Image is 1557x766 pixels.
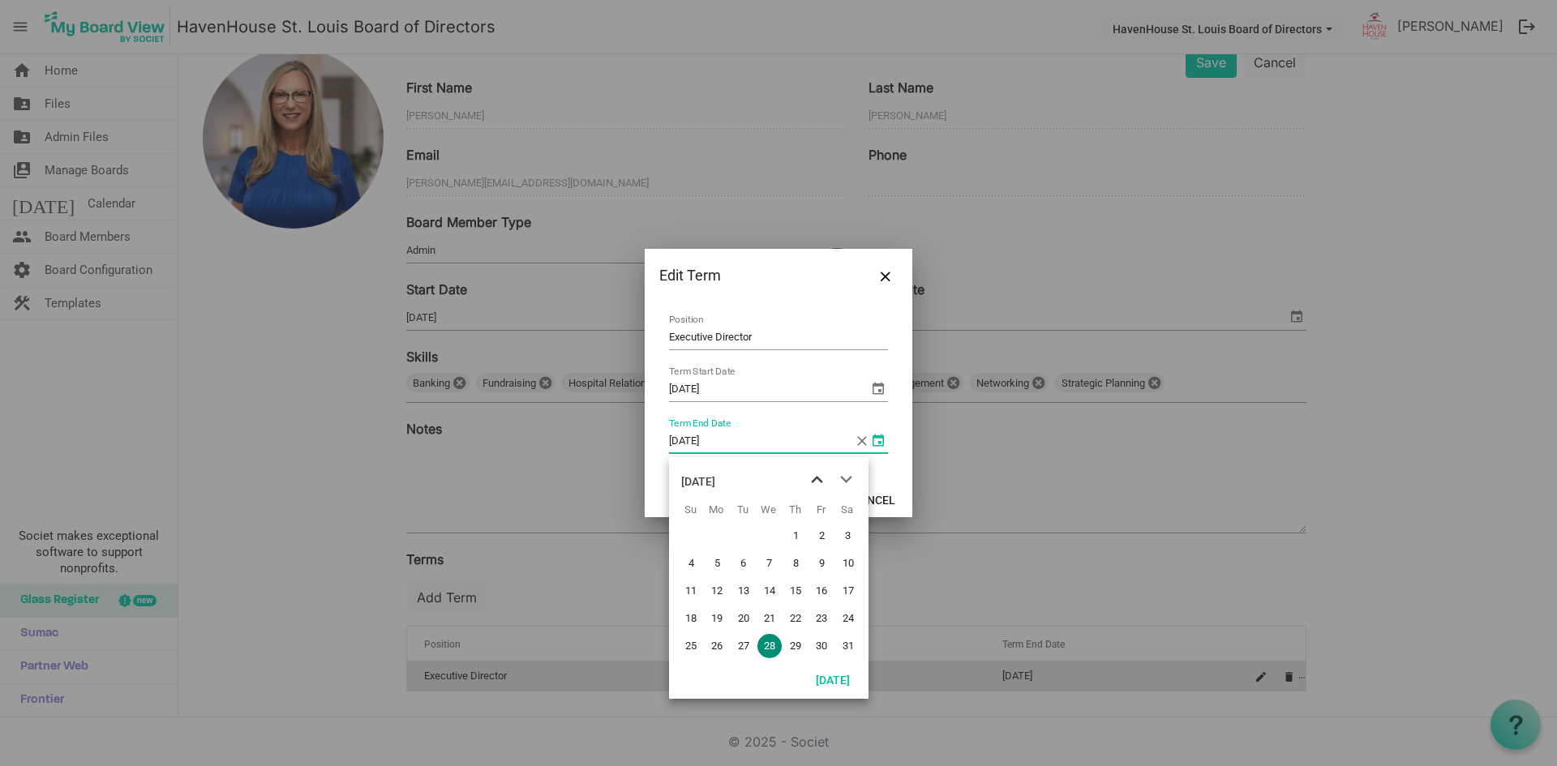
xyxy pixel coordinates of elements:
span: Thursday, May 22, 2025 [783,606,808,631]
td: Wednesday, May 28, 2025 [756,632,782,660]
span: Tuesday, May 13, 2025 [731,579,756,603]
span: Tuesday, May 20, 2025 [731,606,756,631]
th: We [756,498,782,522]
span: Tuesday, May 6, 2025 [731,551,756,576]
th: Fr [808,498,834,522]
th: Sa [834,498,860,522]
div: title [681,465,715,498]
span: Friday, May 16, 2025 [809,579,834,603]
span: Monday, May 19, 2025 [705,606,729,631]
span: Wednesday, May 21, 2025 [757,606,782,631]
span: Saturday, May 3, 2025 [836,524,860,548]
span: Saturday, May 24, 2025 [836,606,860,631]
th: Tu [730,498,756,522]
span: Tuesday, May 27, 2025 [731,634,756,658]
div: Dialog edit [645,249,912,517]
button: previous month [802,465,831,494]
span: Sunday, May 4, 2025 [679,551,703,576]
span: Monday, May 12, 2025 [705,579,729,603]
span: Saturday, May 10, 2025 [836,551,860,576]
span: Friday, May 9, 2025 [809,551,834,576]
span: Sunday, May 18, 2025 [679,606,703,631]
button: next month [831,465,860,494]
th: Su [677,498,703,522]
span: select [869,430,888,450]
button: Cancel [842,488,906,511]
button: Today [805,668,860,691]
span: Wednesday, May 28, 2025 [757,634,782,658]
div: Edit Term [659,263,850,288]
span: close [854,429,869,453]
span: Friday, May 2, 2025 [809,524,834,548]
th: Th [782,498,808,522]
button: Close [873,263,898,288]
span: Sunday, May 25, 2025 [679,634,703,658]
span: Thursday, May 8, 2025 [783,551,808,576]
th: Mo [703,498,729,522]
span: Saturday, May 17, 2025 [836,579,860,603]
span: Monday, May 26, 2025 [705,634,729,658]
span: Wednesday, May 7, 2025 [757,551,782,576]
span: Sunday, May 11, 2025 [679,579,703,603]
span: Friday, May 23, 2025 [809,606,834,631]
span: Thursday, May 29, 2025 [783,634,808,658]
span: select [869,379,888,398]
span: Thursday, May 1, 2025 [783,524,808,548]
span: Wednesday, May 14, 2025 [757,579,782,603]
span: Monday, May 5, 2025 [705,551,729,576]
span: Saturday, May 31, 2025 [836,634,860,658]
span: Friday, May 30, 2025 [809,634,834,658]
span: Thursday, May 15, 2025 [783,579,808,603]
